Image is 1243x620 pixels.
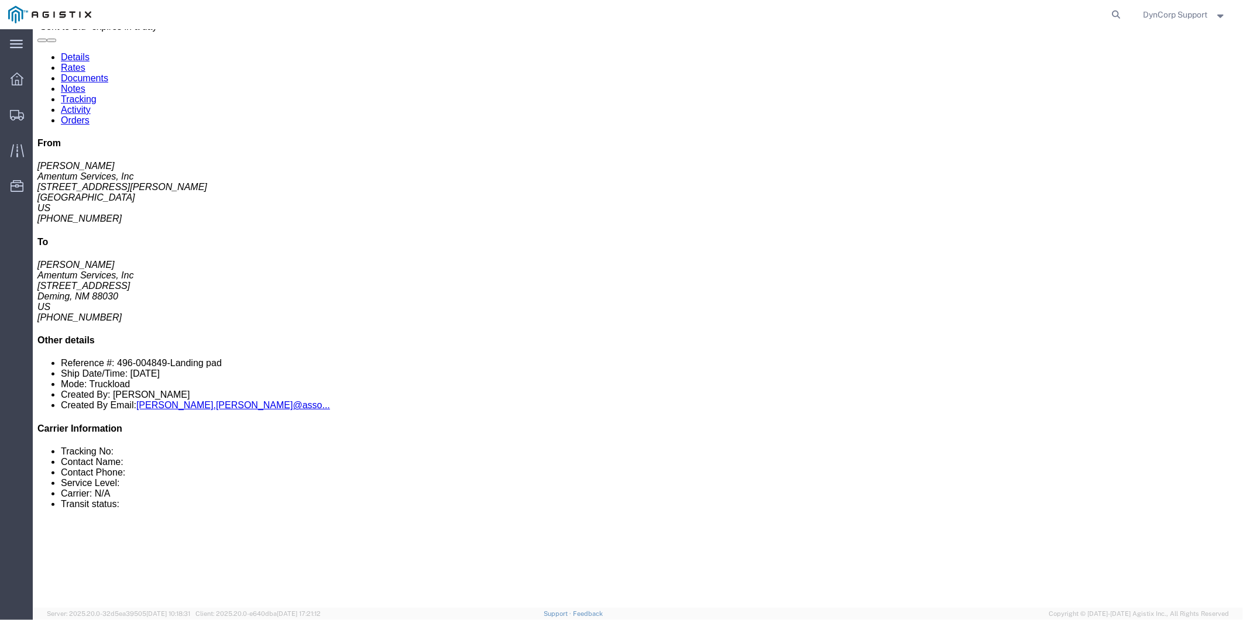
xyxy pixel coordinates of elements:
[195,610,321,617] span: Client: 2025.20.0-e640dba
[47,610,190,617] span: Server: 2025.20.0-32d5ea39505
[1144,8,1208,21] span: DynCorp Support
[146,610,190,617] span: [DATE] 10:18:31
[573,610,603,617] a: Feedback
[1143,8,1227,22] button: DynCorp Support
[33,29,1243,608] iframe: FS Legacy Container
[8,6,91,23] img: logo
[277,610,321,617] span: [DATE] 17:21:12
[1049,609,1229,619] span: Copyright © [DATE]-[DATE] Agistix Inc., All Rights Reserved
[544,610,573,617] a: Support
